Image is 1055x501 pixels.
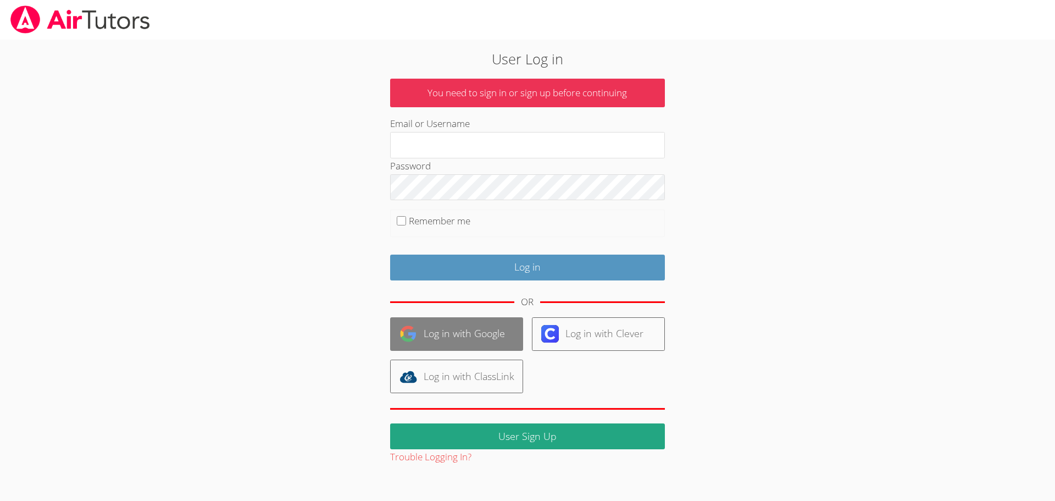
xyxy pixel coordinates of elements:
[409,214,470,227] label: Remember me
[390,255,665,280] input: Log in
[399,325,417,343] img: google-logo-50288ca7cdecda66e5e0955fdab243c47b7ad437acaf1139b6f446037453330a.svg
[390,159,431,172] label: Password
[9,5,151,34] img: airtutors_banner-c4298cdbf04f3fff15de1276eac7730deb9818008684d7c2e4769d2f7ddbe033.png
[390,449,471,465] button: Trouble Logging In?
[532,317,665,351] a: Log in with Clever
[541,325,559,343] img: clever-logo-6eab21bc6e7a338710f1a6ff85c0baf02591cd810cc4098c63d3a4b26e2feb20.svg
[390,117,470,130] label: Email or Username
[243,48,813,69] h2: User Log in
[521,294,534,310] div: OR
[390,79,665,108] p: You need to sign in or sign up before continuing
[390,423,665,449] a: User Sign Up
[390,360,523,393] a: Log in with ClassLink
[390,317,523,351] a: Log in with Google
[399,368,417,386] img: classlink-logo-d6bb404cc1216ec64c9a2012d9dc4662098be43eaf13dc465df04b49fa7ab582.svg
